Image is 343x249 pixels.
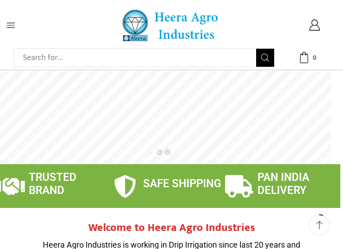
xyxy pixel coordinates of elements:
[29,171,77,197] span: TRUSTED BRAND
[256,49,274,67] button: Search button
[18,49,256,67] input: Search for...
[288,52,329,63] a: 0
[257,171,309,197] span: PAN INDIA DELIVERY
[143,177,221,190] span: SAFE SHIPPING
[36,221,307,235] h2: Welcome to Heera Agro Industries
[310,53,319,62] span: 0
